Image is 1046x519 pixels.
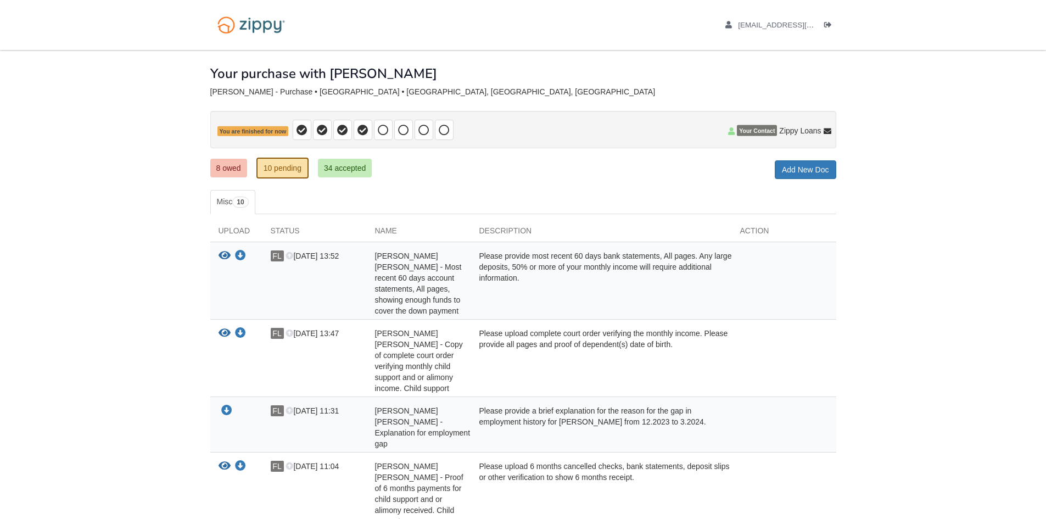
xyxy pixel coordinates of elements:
[367,225,471,242] div: Name
[271,461,284,472] span: FL
[375,406,471,448] span: [PERSON_NAME] [PERSON_NAME] - Explanation for employment gap
[286,329,339,338] span: [DATE] 13:47
[256,158,309,178] a: 10 pending
[235,330,246,338] a: Download Fabiola Lopez Franco - Copy of complete court order verifying monthly child support and ...
[210,66,437,81] h1: Your purchase with [PERSON_NAME]
[286,406,339,415] span: [DATE] 11:31
[738,21,864,29] span: fabylopez94@gmail.com
[271,250,284,261] span: FL
[471,405,732,449] div: Please provide a brief explanation for the reason for the gap in employment history for [PERSON_N...
[271,405,284,416] span: FL
[217,126,289,137] span: You are finished for now
[210,190,255,214] a: Misc
[286,252,339,260] span: [DATE] 13:52
[210,11,292,39] img: Logo
[375,252,462,315] span: [PERSON_NAME] [PERSON_NAME] - Most recent 60 days account statements, All pages, showing enough f...
[219,328,231,339] button: View Fabiola Lopez Franco - Copy of complete court order verifying monthly child support and or a...
[725,21,864,32] a: edit profile
[286,462,339,471] span: [DATE] 11:04
[824,21,836,32] a: Log out
[210,87,836,97] div: [PERSON_NAME] - Purchase • [GEOGRAPHIC_DATA] • [GEOGRAPHIC_DATA], [GEOGRAPHIC_DATA], [GEOGRAPHIC_...
[732,225,836,242] div: Action
[375,329,463,393] span: [PERSON_NAME] [PERSON_NAME] - Copy of complete court order verifying monthly child support and or...
[318,159,372,177] a: 34 accepted
[221,406,232,415] a: Download Fabiola Lopez Franco - Explanation for employment gap
[262,225,367,242] div: Status
[210,225,262,242] div: Upload
[471,328,732,394] div: Please upload complete court order verifying the monthly income. Please provide all pages and pro...
[779,125,821,136] span: Zippy Loans
[271,328,284,339] span: FL
[219,461,231,472] button: View Fabiola Lopez Franco - Proof of 6 months payments for child support and or alimony received....
[235,252,246,261] a: Download Fabiola Lopez Franco - Most recent 60 days account statements, All pages, showing enough...
[775,160,836,179] a: Add New Doc
[219,250,231,262] button: View Fabiola Lopez Franco - Most recent 60 days account statements, All pages, showing enough fun...
[737,125,777,136] span: Your Contact
[471,250,732,316] div: Please provide most recent 60 days bank statements, All pages. Any large deposits, 50% or more of...
[210,159,247,177] a: 8 owed
[471,225,732,242] div: Description
[232,197,248,208] span: 10
[235,462,246,471] a: Download Fabiola Lopez Franco - Proof of 6 months payments for child support and or alimony recei...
